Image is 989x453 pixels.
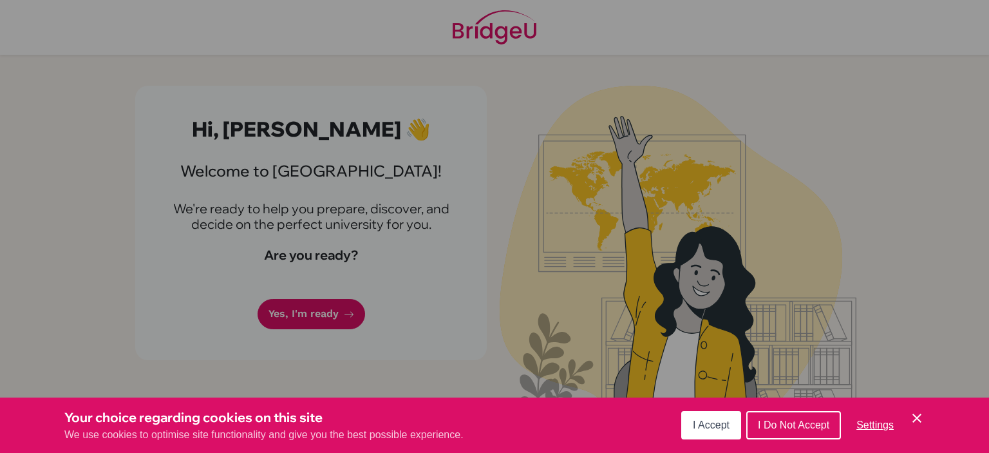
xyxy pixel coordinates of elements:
button: Save and close [909,410,925,426]
button: Settings [846,412,904,438]
span: I Accept [693,419,730,430]
span: Settings [856,419,894,430]
button: I Accept [681,411,741,439]
button: I Do Not Accept [746,411,841,439]
p: We use cookies to optimise site functionality and give you the best possible experience. [64,427,464,443]
span: I Do Not Accept [758,419,829,430]
h3: Your choice regarding cookies on this site [64,408,464,427]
